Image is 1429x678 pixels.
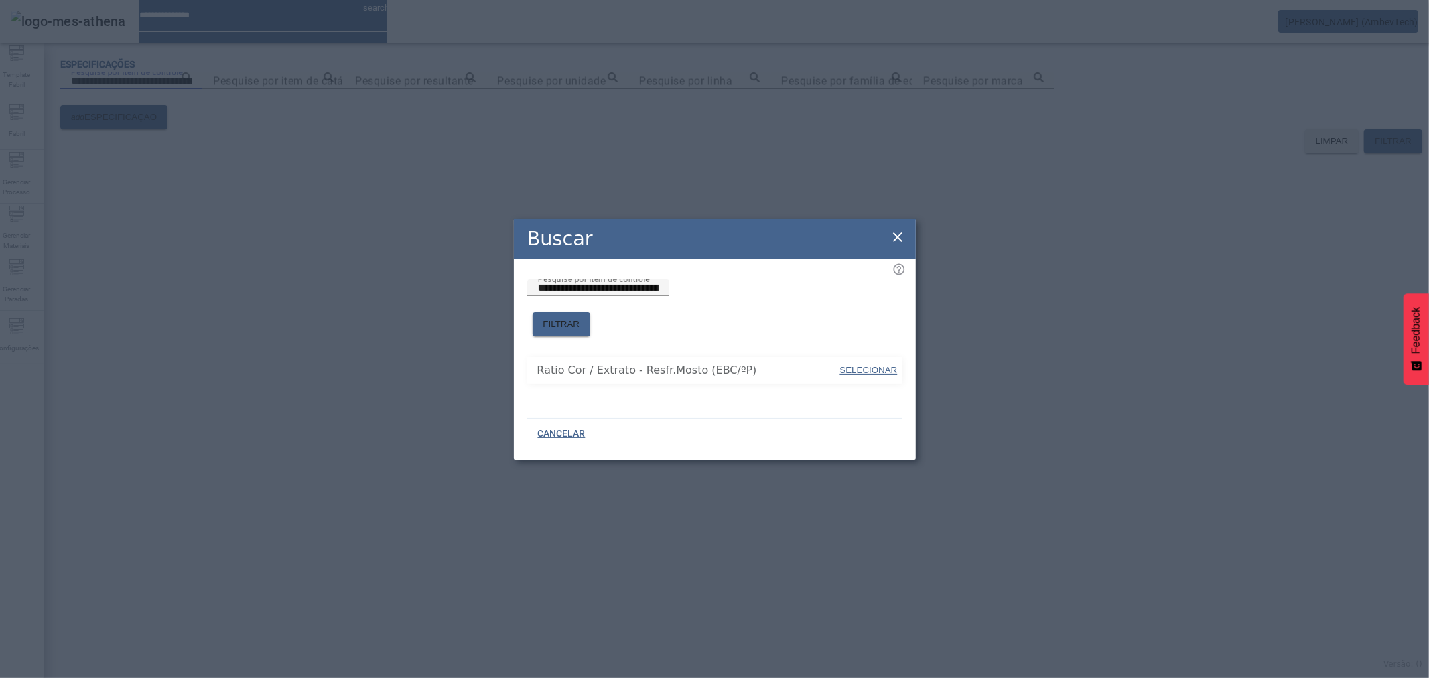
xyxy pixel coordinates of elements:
button: Feedback - Mostrar pesquisa [1404,293,1429,385]
span: Ratio Cor / Extrato - Resfr.Mosto (EBC/ºP) [537,362,839,379]
button: SELECIONAR [838,358,898,383]
mat-label: Pesquise por item de controle [538,274,650,283]
h2: Buscar [527,224,593,253]
span: SELECIONAR [840,365,898,375]
span: FILTRAR [543,318,580,331]
span: Feedback [1410,307,1422,354]
button: CANCELAR [527,422,596,446]
span: CANCELAR [538,427,586,441]
button: FILTRAR [533,312,591,336]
